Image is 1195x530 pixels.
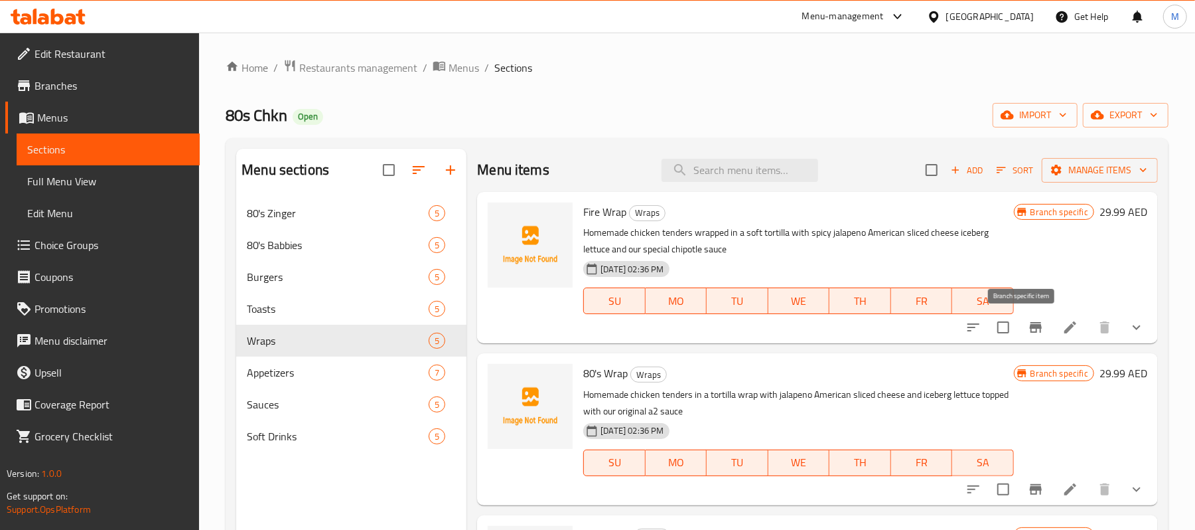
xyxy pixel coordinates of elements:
span: SU [589,453,640,472]
span: 80s Chkn [226,100,287,130]
button: delete [1089,474,1121,505]
span: Edit Restaurant [35,46,189,62]
button: delete [1089,311,1121,343]
span: import [1003,107,1067,124]
span: SA [957,292,1009,311]
span: export [1093,107,1158,124]
div: items [429,365,445,381]
a: Edit Menu [17,197,200,229]
img: 80's Wrap [488,364,573,449]
button: TH [829,450,891,476]
span: Select to update [989,313,1017,341]
span: WE [774,292,825,311]
button: sort-choices [957,474,989,505]
a: Branches [5,70,200,102]
li: / [423,60,427,76]
div: Toasts5 [236,293,466,325]
button: Branch-specific-item [1020,311,1052,343]
span: Sections [494,60,532,76]
span: Upsell [35,365,189,381]
div: items [429,269,445,285]
button: SA [952,450,1014,476]
span: Select to update [989,476,1017,503]
button: export [1083,103,1168,128]
span: Sort sections [403,154,435,186]
span: 1.0.0 [41,465,62,482]
a: Menus [433,59,479,76]
button: FR [891,288,953,314]
span: [DATE] 02:36 PM [595,424,669,437]
span: Wraps [631,367,666,383]
span: Menus [449,60,479,76]
h6: 29.99 AED [1099,364,1147,383]
span: TU [712,453,763,472]
svg: Show Choices [1129,482,1145,497]
div: items [429,301,445,317]
a: Support.OpsPlatform [7,501,91,518]
h6: 29.99 AED [1099,203,1147,221]
span: Wraps [247,333,429,349]
span: FR [896,453,948,472]
a: Promotions [5,293,200,325]
span: Get support on: [7,487,68,505]
span: Coverage Report [35,397,189,412]
span: Coupons [35,269,189,285]
button: FR [891,450,953,476]
a: Restaurants management [283,59,417,76]
a: Coupons [5,261,200,293]
a: Menus [5,102,200,133]
a: Edit menu item [1062,482,1078,497]
div: Sauces5 [236,389,466,420]
span: Fire Wrap [583,202,626,222]
div: Burgers5 [236,261,466,293]
nav: Menu sections [236,192,466,458]
span: 7 [429,367,445,379]
span: Restaurants management [299,60,417,76]
span: SA [957,453,1009,472]
button: Add section [435,154,466,186]
span: SU [589,292,640,311]
div: Open [293,109,323,125]
div: [GEOGRAPHIC_DATA] [946,9,1034,24]
button: show more [1121,474,1153,505]
p: Homemade chicken tenders in a tortilla wrap with jalapeno American sliced cheese and iceberg lett... [583,387,1013,420]
nav: breadcrumb [226,59,1168,76]
span: MO [651,292,702,311]
span: Burgers [247,269,429,285]
h2: Menu items [477,160,549,180]
a: Sections [17,133,200,165]
button: Manage items [1042,158,1158,183]
div: 80's Zinger5 [236,197,466,229]
span: Full Menu View [27,173,189,189]
div: 80's Babbies5 [236,229,466,261]
span: Sauces [247,397,429,412]
span: Select all sections [375,156,403,184]
span: Promotions [35,301,189,317]
span: 5 [429,430,445,443]
span: 80's Wrap [583,363,628,383]
span: Edit Menu [27,205,189,221]
button: WE [768,450,830,476]
span: TH [835,292,886,311]
span: Wraps [630,205,665,221]
span: Add [949,163,985,178]
span: Soft Drinks [247,428,429,444]
div: Wraps5 [236,325,466,357]
span: 5 [429,335,445,347]
a: Home [226,60,268,76]
span: Version: [7,465,39,482]
span: 5 [429,271,445,284]
li: / [484,60,489,76]
span: Branch specific [1025,206,1093,219]
button: show more [1121,311,1153,343]
span: Choice Groups [35,237,189,253]
span: Branches [35,78,189,94]
span: Open [293,111,323,122]
span: FR [896,292,948,311]
button: SU [583,450,645,476]
button: Add [946,160,988,181]
div: items [429,333,445,349]
span: Grocery Checklist [35,428,189,444]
